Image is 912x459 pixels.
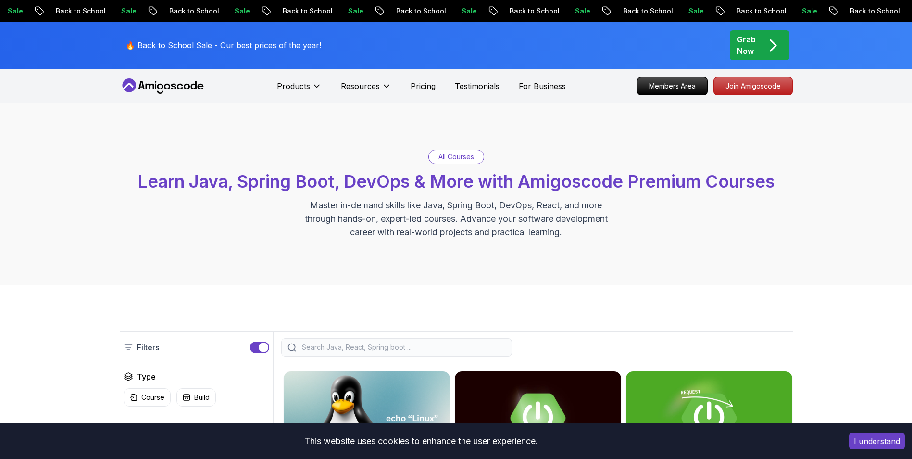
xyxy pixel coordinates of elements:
a: Pricing [411,80,436,92]
p: Join Amigoscode [714,77,792,95]
p: Back to School [46,6,111,16]
a: Join Amigoscode [713,77,793,95]
p: Sale [225,6,255,16]
p: Master in-demand skills like Java, Spring Boot, DevOps, React, and more through hands-on, expert-... [295,199,618,239]
p: Sale [565,6,596,16]
p: Sale [792,6,823,16]
p: Products [277,80,310,92]
button: Resources [341,80,391,100]
div: This website uses cookies to enhance the user experience. [7,431,835,452]
p: Back to School [273,6,338,16]
a: Members Area [637,77,708,95]
p: Sale [338,6,369,16]
p: Back to School [159,6,225,16]
button: Build [176,388,216,407]
p: Course [141,393,164,402]
p: Members Area [637,77,707,95]
a: Testimonials [455,80,500,92]
input: Search Java, React, Spring boot ... [300,343,506,352]
p: Sale [678,6,709,16]
p: Back to School [386,6,451,16]
p: Resources [341,80,380,92]
p: Back to School [840,6,905,16]
p: Back to School [726,6,792,16]
p: Sale [451,6,482,16]
span: Learn Java, Spring Boot, DevOps & More with Amigoscode Premium Courses [137,171,775,192]
p: Filters [137,342,159,353]
p: All Courses [438,152,474,162]
p: 🔥 Back to School Sale - Our best prices of the year! [125,39,321,51]
p: Back to School [500,6,565,16]
button: Products [277,80,322,100]
p: Build [194,393,210,402]
p: Back to School [613,6,678,16]
button: Accept cookies [849,433,905,449]
a: For Business [519,80,566,92]
p: Grab Now [737,34,756,57]
button: Course [124,388,171,407]
p: Sale [111,6,142,16]
h2: Type [137,371,156,382]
